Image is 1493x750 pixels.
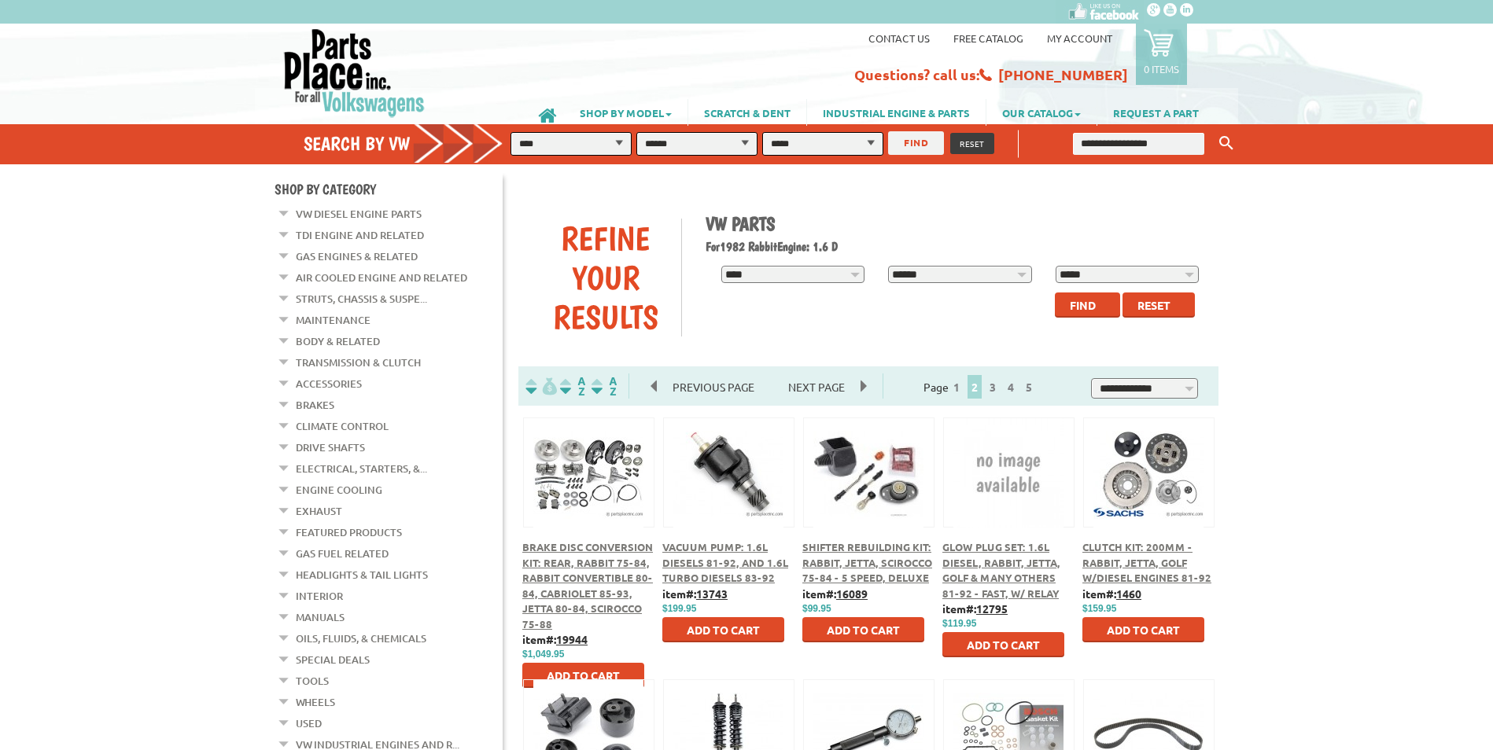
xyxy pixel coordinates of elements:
[942,540,1060,600] a: Glow Plug Set: 1.6L Diesel, Rabbit, Jetta, Golf & Many Others 81-92 - Fast, w/ Relay
[296,480,382,500] a: Engine Cooling
[296,416,389,436] a: Climate Control
[275,181,503,197] h4: Shop By Category
[662,603,696,614] span: $199.95
[296,437,365,458] a: Drive Shafts
[706,239,720,254] span: For
[1082,540,1211,584] a: Clutch Kit: 200mm - Rabbit, Jetta, Golf w/Diesel engines 81-92
[296,628,426,649] a: Oils, Fluids, & Chemicals
[827,623,900,637] span: Add to Cart
[986,99,1097,126] a: OUR CATALOG
[296,246,418,267] a: Gas Engines & Related
[282,28,426,118] img: Parts Place Inc!
[296,395,334,415] a: Brakes
[522,540,653,631] a: Brake Disc Conversion Kit: Rear, Rabbit 75-84, Rabbit Convertible 80-84, Cabriolet 85-93, Jetta 8...
[1082,617,1204,642] button: Add to Cart
[296,543,389,564] a: Gas Fuel Related
[706,239,1207,254] h2: 1982 Rabbit
[777,239,838,254] span: Engine: 1.6 D
[296,649,370,670] a: Special Deals
[522,632,588,646] b: item#:
[588,377,620,395] img: Sort by Sales Rank
[706,212,1207,235] h1: VW Parts
[950,133,994,154] button: RESET
[304,132,519,155] h4: Search by VW
[296,501,342,521] a: Exhaust
[772,375,861,399] span: Next Page
[296,607,345,627] a: Manuals
[296,586,343,606] a: Interior
[802,586,868,601] b: item#:
[696,586,728,601] u: 13743
[807,99,986,126] a: INDUSTRIAL ENGINE & PARTS
[967,638,1040,652] span: Add to Cart
[772,380,861,394] a: Next Page
[530,219,681,336] div: Refine Your Results
[949,380,964,394] a: 1
[953,31,1023,45] a: Free Catalog
[296,671,329,691] a: Tools
[296,352,421,373] a: Transmission & Clutch
[1137,298,1170,312] span: Reset
[1097,99,1215,126] a: REQUEST A PART
[564,99,688,126] a: SHOP BY MODEL
[1070,298,1096,312] span: Find
[296,522,402,542] a: Featured Products
[1123,292,1195,318] button: Reset
[651,380,772,394] a: Previous Page
[296,289,427,309] a: Struts, Chassis & Suspe...
[802,603,831,614] span: $99.95
[1082,586,1141,601] b: item#:
[296,713,322,733] a: Used
[883,373,1078,399] div: Page
[968,375,982,399] span: 2
[296,310,370,330] a: Maintenance
[296,373,362,394] a: Accessories
[525,377,557,395] img: filterpricelow.svg
[986,380,1000,394] a: 3
[1055,292,1120,318] button: Find
[296,225,424,245] a: TDI Engine and Related
[942,632,1064,657] button: Add to Cart
[296,564,428,585] a: Headlights & Tail Lights
[1047,31,1112,45] a: My Account
[1116,586,1141,601] u: 1460
[556,632,588,646] u: 19944
[1136,24,1187,85] a: 0 items
[1004,380,1018,394] a: 4
[522,663,644,688] button: Add to Cart
[662,540,788,584] a: Vacuum Pump: 1.6L Diesels 81-92, and 1.6L Turbo Diesels 83-92
[960,138,985,149] span: RESET
[296,204,422,224] a: VW Diesel Engine Parts
[1215,131,1238,156] button: Keyword Search
[662,586,728,601] b: item#:
[662,617,784,642] button: Add to Cart
[687,623,760,637] span: Add to Cart
[547,668,620,682] span: Add to Cart
[802,617,924,642] button: Add to Cart
[657,375,770,399] span: Previous Page
[1107,623,1180,637] span: Add to Cart
[942,618,976,629] span: $119.95
[802,540,932,584] a: Shifter Rebuilding Kit: Rabbit, Jetta, Scirocco 75-84 - 5 Speed, Deluxe
[296,692,335,712] a: Wheels
[522,649,564,660] span: $1,049.95
[1144,62,1179,75] p: 0 items
[942,601,1008,616] b: item#:
[296,458,427,479] a: Electrical, Starters, &...
[296,331,380,351] a: Body & Related
[688,99,806,126] a: SCRATCH & DENT
[557,377,588,395] img: Sort by Headline
[976,601,1008,616] u: 12795
[868,31,930,45] a: Contact us
[888,131,944,155] button: FIND
[1082,603,1116,614] span: $159.95
[836,586,868,601] u: 16089
[1022,380,1036,394] a: 5
[296,267,467,288] a: Air Cooled Engine and Related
